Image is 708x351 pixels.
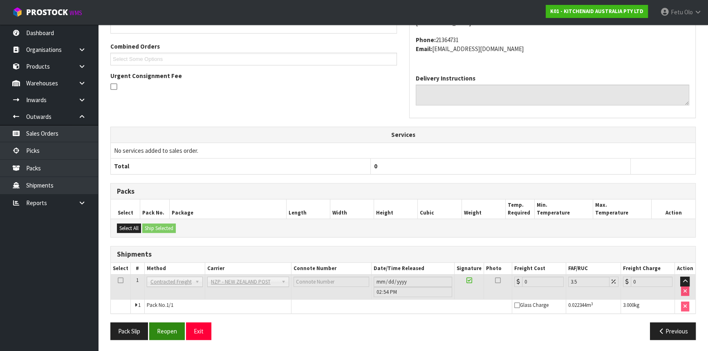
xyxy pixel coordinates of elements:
[621,300,674,313] td: kg
[416,45,432,53] strong: email
[211,277,278,287] span: NZP - NEW ZEALAND POST
[142,224,176,233] button: Ship Selected
[484,263,512,275] th: Photo
[169,199,286,219] th: Package
[566,300,621,313] td: m
[674,263,695,275] th: Action
[144,263,205,275] th: Method
[110,42,160,51] label: Combined Orders
[652,199,695,219] th: Action
[111,127,695,143] th: Services
[136,277,139,284] span: 1
[111,199,140,219] th: Select
[522,277,564,287] input: Freight Cost
[26,7,68,18] span: ProStock
[69,9,82,17] small: WMS
[462,199,505,219] th: Weight
[512,263,566,275] th: Freight Cost
[650,322,696,340] button: Previous
[418,199,462,219] th: Cubic
[455,263,484,275] th: Signature
[117,224,141,233] button: Select All
[416,36,436,44] strong: phone
[150,277,192,287] span: Contracted Freight
[111,159,371,174] th: Total
[111,143,695,158] td: No services added to sales order.
[117,250,689,258] h3: Shipments
[591,301,593,306] sup: 3
[374,162,377,170] span: 0
[117,188,689,195] h3: Packs
[568,302,587,309] span: 0.022344
[623,302,634,309] span: 3.000
[505,199,535,219] th: Temp. Required
[110,322,148,340] button: Pack Slip
[566,263,621,275] th: FAF/RUC
[535,199,593,219] th: Min. Temperature
[144,300,291,313] td: Pack No.
[416,74,475,83] label: Delivery Instructions
[684,8,693,16] span: Olo
[149,322,185,340] button: Reopen
[111,263,131,275] th: Select
[593,199,652,219] th: Max. Temperature
[166,302,173,309] span: 1/1
[631,277,672,287] input: Freight Charge
[374,199,418,219] th: Height
[294,277,369,287] input: Connote Number
[140,199,170,219] th: Pack No.
[371,263,455,275] th: Date/Time Released
[568,277,609,287] input: Freight Adjustment
[110,72,182,80] label: Urgent Consignment Fee
[138,302,141,309] span: 1
[286,199,330,219] th: Length
[12,7,22,17] img: cube-alt.png
[671,8,683,16] span: Fetu
[514,302,549,309] span: Glass Charge
[291,263,371,275] th: Connote Number
[550,8,643,15] strong: K01 - KITCHENAID AUSTRALIA PTY LTD
[131,263,145,275] th: #
[330,199,374,219] th: Width
[416,36,689,53] address: 21364731 [EMAIL_ADDRESS][DOMAIN_NAME]
[205,263,291,275] th: Carrier
[546,5,648,18] a: K01 - KITCHENAID AUSTRALIA PTY LTD
[186,322,211,340] button: Exit
[621,263,674,275] th: Freight Charge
